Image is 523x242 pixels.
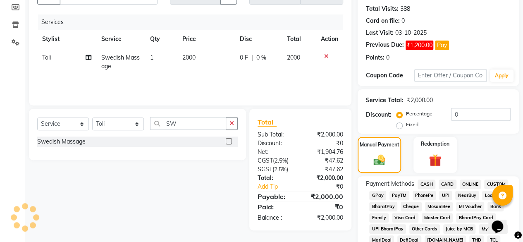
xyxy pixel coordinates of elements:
span: Visa Card [392,213,418,223]
span: GPay [369,191,386,200]
div: Previous Due: [366,41,404,50]
div: Total: [251,174,301,182]
div: Discount: [366,110,392,119]
th: Stylist [37,30,96,48]
div: Swedish Massage [37,137,86,146]
div: ₹2,000.00 [407,96,433,105]
img: _cash.svg [370,153,389,167]
button: Apply [490,69,513,82]
span: MyT Money [479,224,508,234]
img: _gift.svg [425,153,445,168]
label: Redemption [421,140,449,148]
input: Search or Scan [150,117,226,130]
span: Total [258,118,277,127]
div: ₹2,000.00 [300,213,349,222]
th: Service [96,30,145,48]
div: 388 [400,5,410,13]
span: 2000 [182,54,196,61]
th: Price [177,30,235,48]
span: 0 % [256,53,266,62]
div: Last Visit: [366,29,394,37]
span: 1 [150,54,153,61]
span: NearBuy [455,191,479,200]
span: 2000 [287,54,300,61]
span: ₹1,200.00 [406,41,433,50]
span: Payment Methods [366,180,414,188]
span: Loan [482,191,498,200]
span: CUSTOM [484,180,508,189]
th: Total [282,30,316,48]
div: ( ) [251,156,301,165]
label: Manual Payment [360,141,399,149]
span: CGST [258,157,273,164]
iframe: chat widget [488,209,515,234]
span: Family [369,213,389,223]
div: 03-10-2025 [395,29,427,37]
div: Sub Total: [251,130,301,139]
div: ₹2,000.00 [300,130,349,139]
span: Cheque [401,202,422,211]
div: Card on file: [366,17,400,25]
span: Toli [42,54,51,61]
div: ₹0 [300,139,349,148]
div: Services [38,14,349,30]
div: ₹47.62 [300,165,349,174]
div: ₹0 [308,182,349,191]
span: 2.5% [274,166,287,173]
th: Action [316,30,343,48]
button: Pay [435,41,449,50]
label: Percentage [406,110,432,117]
span: MI Voucher [456,202,484,211]
span: 0 F [240,53,248,62]
label: Fixed [406,121,418,128]
div: ₹2,000.00 [300,174,349,182]
div: ₹0 [300,202,349,212]
span: BharatPay Card [456,213,496,223]
div: ₹1,904.76 [300,148,349,156]
div: Paid: [251,202,301,212]
div: Points: [366,53,384,62]
span: Juice by MCB [443,224,476,234]
span: UPI [439,191,452,200]
span: CASH [418,180,435,189]
div: ₹47.62 [300,156,349,165]
span: | [251,53,253,62]
div: Service Total: [366,96,404,105]
span: PayTM [389,191,409,200]
div: 0 [401,17,405,25]
input: Enter Offer / Coupon Code [414,69,487,82]
div: Discount: [251,139,301,148]
span: CARD [439,180,456,189]
span: Bank [487,202,504,211]
span: Swedish Massage [101,54,140,70]
span: ONLINE [460,180,481,189]
div: Payable: [251,192,301,201]
span: PhonePe [413,191,436,200]
span: UPI BharatPay [369,224,406,234]
th: Qty [145,30,177,48]
span: SGST [258,165,272,173]
div: Total Visits: [366,5,399,13]
span: BharatPay [369,202,397,211]
div: ( ) [251,165,301,174]
span: Other Cards [409,224,440,234]
a: Add Tip [251,182,308,191]
span: 2.5% [275,157,287,164]
span: Master Card [422,213,453,223]
div: ₹2,000.00 [300,192,349,201]
th: Disc [235,30,282,48]
div: Balance : [251,213,301,222]
span: MosamBee [425,202,453,211]
div: Coupon Code [366,71,414,80]
div: Net: [251,148,301,156]
div: 0 [386,53,389,62]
